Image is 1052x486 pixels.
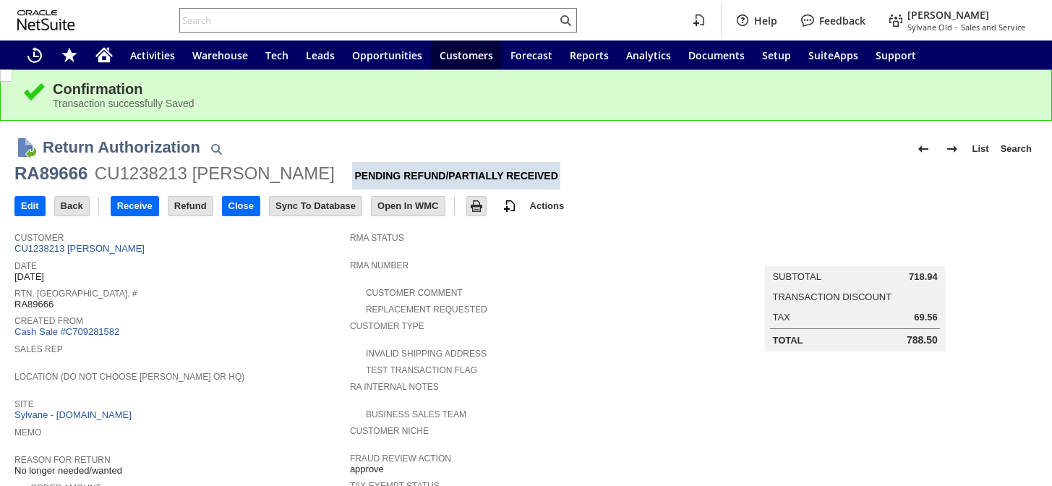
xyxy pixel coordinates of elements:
caption: Summary [765,243,944,266]
span: No longer needed/wanted [14,465,122,477]
a: RMA Number [350,260,409,270]
a: Site [14,399,34,409]
span: [PERSON_NAME] [907,8,989,22]
svg: Home [95,46,113,64]
a: Home [87,40,121,69]
a: Sylvane - [DOMAIN_NAME] [14,409,135,420]
input: Search [180,12,557,29]
a: Reports [561,40,617,69]
a: Tech [257,40,297,69]
input: Open In WMC [372,197,445,216]
span: Warehouse [192,48,248,62]
a: Cash Sale #C709281582 [14,326,119,337]
svg: Search [557,12,574,29]
a: CU1238213 [PERSON_NAME] [14,243,148,254]
a: Memo [14,427,41,438]
label: Feedback [819,14,865,27]
a: Activities [121,40,184,69]
span: Opportunities [352,48,422,62]
span: Forecast [510,48,552,62]
a: Customers [431,40,502,69]
h1: Return Authorization [43,135,200,159]
a: Tax [772,312,790,323]
a: Created From [14,316,83,326]
span: Documents [688,48,745,62]
span: approve [350,464,384,475]
input: Close [223,197,260,216]
input: Receive [111,197,158,216]
div: Confirmation [53,81,1030,98]
img: add-record.svg [501,197,518,215]
a: Date [14,261,37,271]
input: Print [467,197,486,216]
a: Total [772,335,803,346]
div: RA89666 [14,162,87,185]
img: Previous [915,140,932,158]
a: Recent Records [17,40,52,69]
a: Customer Niche [350,426,429,436]
span: SuiteApps [808,48,858,62]
a: Documents [680,40,753,69]
span: Leads [306,48,335,62]
a: Forecast [502,40,561,69]
span: [DATE] [14,271,44,283]
img: Print [468,197,485,215]
a: Analytics [617,40,680,69]
a: Transaction Discount [772,291,891,302]
a: RA Internal Notes [350,382,439,392]
span: - [955,22,958,33]
a: Search [995,137,1038,161]
a: Invalid Shipping Address [366,349,487,359]
a: Reason For Return [14,455,111,465]
div: CU1238213 [PERSON_NAME] [95,162,335,185]
input: Edit [15,197,45,216]
a: Customer Comment [366,288,463,298]
a: Sales Rep [14,344,63,354]
input: Sync To Database [270,197,362,216]
svg: Shortcuts [61,46,78,64]
svg: logo [17,10,75,30]
a: Customer [14,233,64,243]
a: List [967,137,995,161]
span: Tech [265,48,288,62]
a: Test Transaction Flag [366,365,477,375]
a: Subtotal [772,271,821,282]
div: Transaction successfully Saved [53,98,1030,109]
a: Leads [297,40,343,69]
div: Pending Refund/Partially Received [352,162,560,189]
a: Replacement Requested [366,304,487,315]
svg: Recent Records [26,46,43,64]
input: Back [55,197,89,216]
span: Customers [440,48,493,62]
div: Shortcuts [52,40,87,69]
span: 718.94 [909,271,938,283]
input: Refund [168,197,213,216]
span: Setup [762,48,791,62]
img: Quick Find [208,140,225,158]
a: Support [867,40,925,69]
span: Sales and Service [961,22,1025,33]
img: Next [944,140,961,158]
span: RA89666 [14,299,54,310]
a: Business Sales Team [366,409,466,419]
a: Rtn. [GEOGRAPHIC_DATA]. # [14,289,137,299]
span: Activities [130,48,175,62]
a: Actions [524,200,570,211]
a: Customer Type [350,321,424,331]
span: 69.56 [914,312,938,323]
a: Fraud Review Action [350,453,451,464]
a: SuiteApps [800,40,867,69]
a: RMA Status [350,233,404,243]
label: Help [754,14,777,27]
span: Support [876,48,916,62]
span: Sylvane Old [907,22,952,33]
a: Location (Do Not Choose [PERSON_NAME] or HQ) [14,372,244,382]
a: Setup [753,40,800,69]
span: Analytics [626,48,671,62]
a: Warehouse [184,40,257,69]
span: 788.50 [907,334,938,346]
span: Reports [570,48,609,62]
a: Opportunities [343,40,431,69]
